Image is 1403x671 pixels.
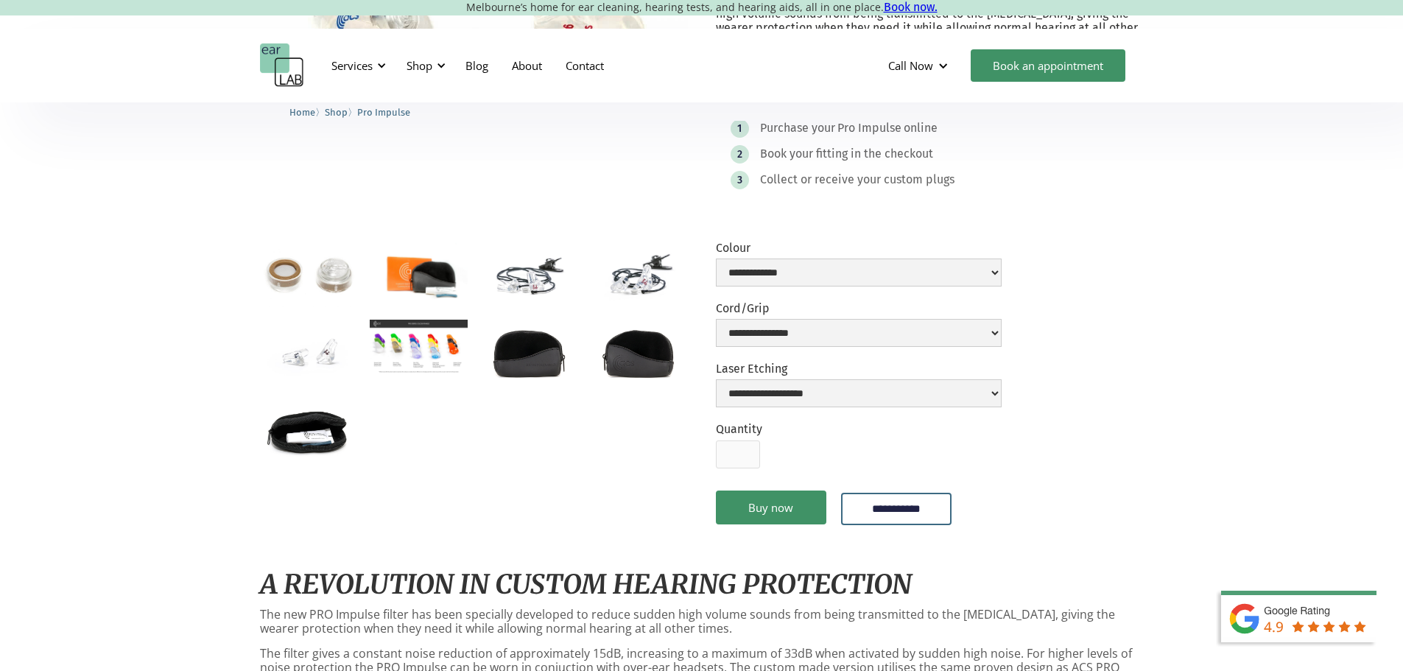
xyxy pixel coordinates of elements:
[500,44,554,87] a: About
[260,608,1144,636] p: The new PRO Impulse filter has been specially developed to reduce sudden high volume sounds from ...
[716,422,762,436] label: Quantity
[589,242,687,307] a: open lightbox
[760,147,933,161] div: Book your fitting in the checkout
[325,107,348,118] span: Shop
[716,301,1002,315] label: Cord/Grip
[589,320,687,384] a: open lightbox
[260,320,358,384] a: open lightbox
[325,105,357,120] li: 〉
[479,242,577,307] a: open lightbox
[716,241,1002,255] label: Colour
[716,491,826,524] a: Buy now
[760,121,835,136] div: Purchase your
[971,49,1125,82] a: Book an appointment
[260,43,304,88] a: home
[554,44,616,87] a: Contact
[479,320,577,384] a: open lightbox
[289,105,325,120] li: 〉
[331,58,373,73] div: Services
[260,242,358,307] a: open lightbox
[760,172,954,187] div: Collect or receive your custom plugs
[454,44,500,87] a: Blog
[737,149,742,160] div: 2
[357,105,410,119] a: Pro Impulse
[325,105,348,119] a: Shop
[370,320,468,375] a: open lightbox
[888,58,933,73] div: Call Now
[289,107,315,118] span: Home
[289,105,315,119] a: Home
[876,43,963,88] div: Call Now
[716,362,1002,376] label: Laser Etching
[837,121,901,136] div: Pro Impulse
[904,121,938,136] div: online
[398,43,450,88] div: Shop
[737,123,742,134] div: 1
[407,58,432,73] div: Shop
[737,175,742,186] div: 3
[370,242,468,308] a: open lightbox
[260,396,358,461] a: open lightbox
[357,107,410,118] span: Pro Impulse
[260,568,912,601] em: A REVOLUTION IN CUSTOM HEARING PROTECTION
[323,43,390,88] div: Services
